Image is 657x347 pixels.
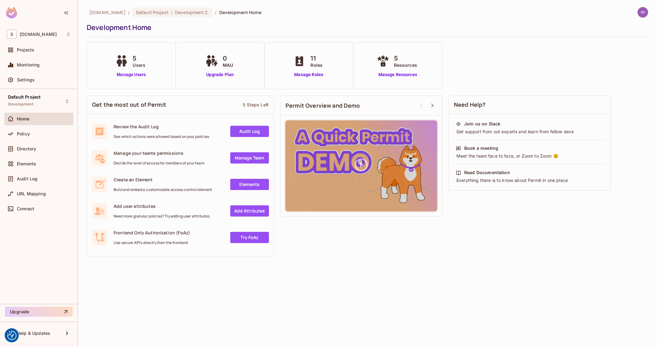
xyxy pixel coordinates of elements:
img: Revisit consent button [7,331,17,340]
span: See which actions were allowed based on your policies [114,134,209,139]
span: MAU [223,62,233,68]
span: Default Project [8,95,41,100]
span: Elements [17,161,36,166]
span: Review the Audit Log [114,124,209,130]
span: URL Mapping [17,191,46,196]
span: Roles [310,62,323,68]
span: Directory [17,146,36,151]
span: Frontend Only Authorization (FoAz) [114,230,190,236]
span: Manage your teams permissions [114,150,204,156]
div: Development Home [87,23,645,32]
a: Manage Resources [375,71,420,78]
span: Add user attributes [114,203,210,209]
div: Book a meeting [464,145,498,151]
div: Get support from out experts and learn from fellow devs [456,129,604,135]
a: Upgrade Plan [204,71,236,78]
li: / [128,9,130,15]
span: Home [17,116,30,121]
span: Development [8,102,33,107]
span: S [7,30,17,39]
span: Projects [17,47,34,52]
a: Elements [230,179,269,190]
span: Build and embed a customizable access control element [114,187,212,192]
span: Need more granular policies? Try adding user attributes [114,214,210,219]
a: Add Attrbutes [230,205,269,217]
span: Monitoring [17,62,40,67]
span: Development Home [219,9,261,15]
span: Audit Log [17,176,37,181]
span: Workspace: sea.live [20,32,57,37]
span: Get the most out of Permit [92,101,166,109]
button: Upgrade [5,307,73,317]
a: Try FoAz [230,232,269,243]
li: / [215,9,217,15]
span: Permit Overview and Demo [285,102,360,110]
a: Manage Team [230,152,269,164]
span: 11 [310,54,323,63]
span: Resources [394,62,417,68]
span: Create an Element [114,177,212,183]
a: Manage Roles [292,71,326,78]
div: Meet the team face to face, or Zoom to Zoom 😉 [456,153,604,159]
a: Manage Users [114,71,148,78]
div: Everything there is to know about Permit in one place [456,177,604,183]
span: Use secure API's directly from the frontend [114,240,190,245]
img: michal.wojcik@testshipping.com [638,7,648,17]
span: 0 [223,54,233,63]
span: Connect [17,206,34,211]
span: Decide the level of access for members of your team [114,161,204,166]
span: 5 [133,54,145,63]
span: Users [133,62,145,68]
span: Settings [17,77,35,82]
span: Default Project [136,9,168,15]
span: : [171,10,173,15]
div: Read Documentation [464,169,510,176]
a: Audit Log [230,126,269,137]
span: Help & Updates [17,331,50,336]
div: Join us on Slack [464,121,500,127]
div: 5 Steps Left [243,102,269,108]
span: the active workspace [89,9,126,15]
button: Consent Preferences [7,331,17,340]
span: Development [175,9,204,15]
span: 5 [394,54,417,63]
span: Need Help? [454,101,486,109]
img: SReyMgAAAABJRU5ErkJggg== [6,7,17,18]
span: Policy [17,131,30,136]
